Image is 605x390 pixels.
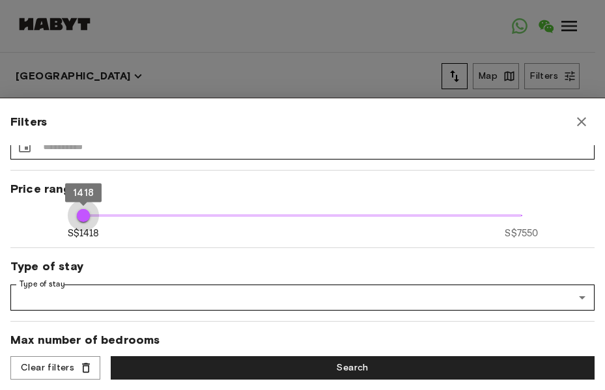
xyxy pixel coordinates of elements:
label: Type of stay [20,279,65,290]
button: Choose date [12,133,38,160]
span: Price range [10,181,595,197]
span: S$7550 [505,227,538,240]
span: Max number of bedrooms [10,332,595,348]
button: Clear filters [10,356,100,380]
span: Type of stay [10,258,595,274]
button: Search [111,356,595,380]
span: 1418 [73,186,94,198]
span: Filters [10,114,47,130]
span: S$1418 [68,227,100,240]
